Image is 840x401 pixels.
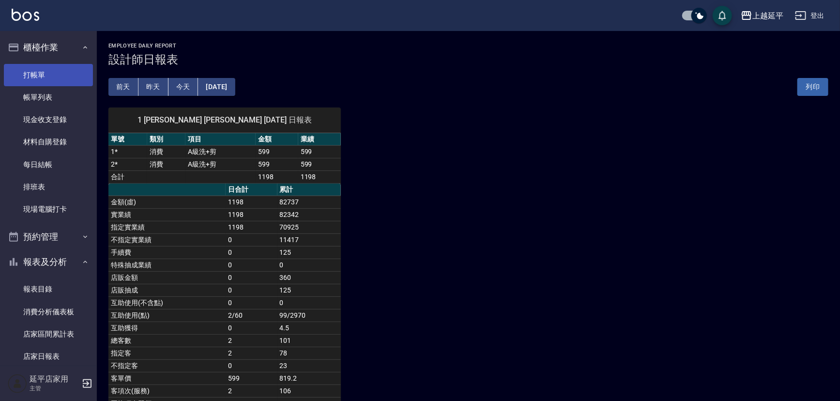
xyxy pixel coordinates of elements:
[226,221,277,233] td: 1198
[226,372,277,385] td: 599
[108,334,226,347] td: 總客數
[108,359,226,372] td: 不指定客
[256,170,298,183] td: 1198
[4,224,93,249] button: 預約管理
[4,278,93,300] a: 報表目錄
[4,131,93,153] a: 材料自購登錄
[226,385,277,397] td: 2
[277,296,341,309] td: 0
[226,347,277,359] td: 2
[298,145,341,158] td: 599
[30,374,79,384] h5: 延平店家用
[4,345,93,368] a: 店家日報表
[4,154,93,176] a: 每日結帳
[185,145,256,158] td: A級洗+剪
[108,322,226,334] td: 互助獲得
[108,170,147,183] td: 合計
[8,374,27,393] img: Person
[108,133,147,146] th: 單號
[277,359,341,372] td: 23
[226,309,277,322] td: 2/60
[226,271,277,284] td: 0
[752,10,783,22] div: 上越延平
[226,208,277,221] td: 1198
[277,334,341,347] td: 101
[797,78,828,96] button: 列印
[256,133,298,146] th: 金額
[277,385,341,397] td: 106
[185,158,256,170] td: A級洗+剪
[298,158,341,170] td: 599
[147,158,186,170] td: 消費
[226,322,277,334] td: 0
[4,198,93,220] a: 現場電腦打卡
[108,347,226,359] td: 指定客
[298,133,341,146] th: 業績
[108,43,828,49] h2: Employee Daily Report
[4,249,93,275] button: 報表及分析
[108,296,226,309] td: 互助使用(不含點)
[147,133,186,146] th: 類別
[277,309,341,322] td: 99/2970
[4,108,93,131] a: 現金收支登錄
[12,9,39,21] img: Logo
[108,78,138,96] button: 前天
[4,176,93,198] a: 排班表
[256,145,298,158] td: 599
[108,259,226,271] td: 特殊抽成業績
[108,246,226,259] td: 手續費
[277,184,341,196] th: 累計
[4,323,93,345] a: 店家區間累計表
[226,184,277,196] th: 日合計
[108,221,226,233] td: 指定實業績
[277,322,341,334] td: 4.5
[108,284,226,296] td: 店販抽成
[108,233,226,246] td: 不指定實業績
[30,384,79,393] p: 主管
[198,78,235,96] button: [DATE]
[108,196,226,208] td: 金額(虛)
[277,372,341,385] td: 819.2
[277,347,341,359] td: 78
[168,78,199,96] button: 今天
[277,208,341,221] td: 82342
[226,334,277,347] td: 2
[226,359,277,372] td: 0
[277,259,341,271] td: 0
[120,115,329,125] span: 1 [PERSON_NAME] [PERSON_NAME] [DATE] 日報表
[108,133,341,184] table: a dense table
[277,233,341,246] td: 11417
[108,309,226,322] td: 互助使用(點)
[226,284,277,296] td: 0
[108,53,828,66] h3: 設計師日報表
[791,7,828,25] button: 登出
[108,372,226,385] td: 客單價
[185,133,256,146] th: 項目
[713,6,732,25] button: save
[147,145,186,158] td: 消費
[108,385,226,397] td: 客項次(服務)
[226,196,277,208] td: 1198
[277,284,341,296] td: 125
[4,35,93,60] button: 櫃檯作業
[4,86,93,108] a: 帳單列表
[226,233,277,246] td: 0
[298,170,341,183] td: 1198
[108,271,226,284] td: 店販金額
[108,208,226,221] td: 實業績
[4,301,93,323] a: 消費分析儀表板
[4,64,93,86] a: 打帳單
[277,271,341,284] td: 360
[277,196,341,208] td: 82737
[277,246,341,259] td: 125
[226,246,277,259] td: 0
[277,221,341,233] td: 70925
[737,6,787,26] button: 上越延平
[138,78,168,96] button: 昨天
[226,259,277,271] td: 0
[226,296,277,309] td: 0
[256,158,298,170] td: 599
